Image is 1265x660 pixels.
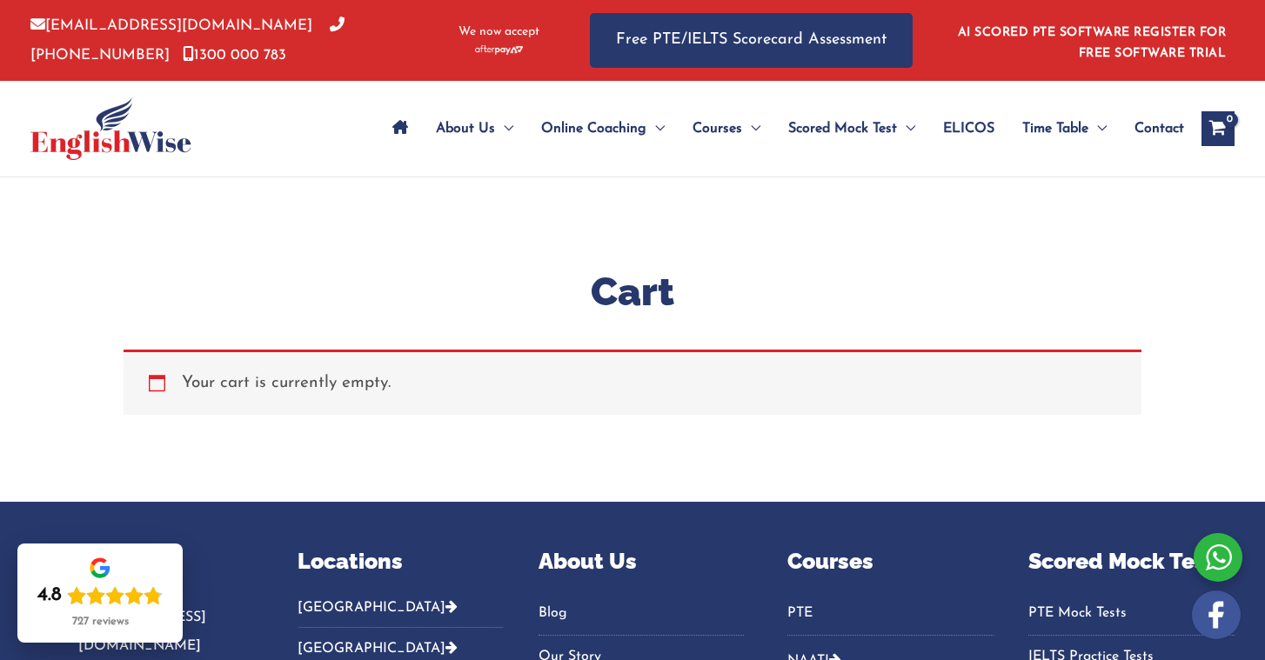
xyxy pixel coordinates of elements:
aside: Header Widget 1 [947,12,1235,69]
span: Contact [1134,98,1184,159]
h1: Cart [124,264,1141,319]
a: Time TableMenu Toggle [1008,98,1121,159]
a: CoursesMenu Toggle [679,98,774,159]
span: Online Coaching [541,98,646,159]
span: We now accept [458,23,539,41]
a: [EMAIL_ADDRESS][DOMAIN_NAME] [30,18,312,33]
div: Your cart is currently empty. [124,350,1141,414]
span: Menu Toggle [1088,98,1107,159]
p: Locations [298,545,504,578]
a: PTE [787,599,994,628]
img: cropped-ew-logo [30,97,191,160]
a: Blog [539,599,745,628]
a: PTE Mock Tests [1028,599,1235,628]
span: About Us [436,98,495,159]
img: Afterpay-Logo [475,45,523,55]
span: Scored Mock Test [788,98,897,159]
a: Free PTE/IELTS Scorecard Assessment [590,13,913,68]
div: 727 reviews [72,615,129,629]
a: [PHONE_NUMBER] [30,18,345,62]
a: ELICOS [929,98,1008,159]
div: 4.8 [37,583,62,608]
a: AI SCORED PTE SOFTWARE REGISTER FOR FREE SOFTWARE TRIAL [958,26,1227,60]
p: Scored Mock Test [1028,545,1235,578]
button: [GEOGRAPHIC_DATA] [298,599,504,628]
span: Menu Toggle [495,98,513,159]
span: Menu Toggle [646,98,665,159]
span: Time Table [1022,98,1088,159]
div: Rating: 4.8 out of 5 [37,583,163,608]
img: white-facebook.png [1192,590,1241,639]
span: Courses [693,98,742,159]
a: Scored Mock TestMenu Toggle [774,98,929,159]
p: Courses [787,545,994,578]
span: ELICOS [943,98,994,159]
a: 1300 000 783 [183,48,286,63]
a: About UsMenu Toggle [422,98,527,159]
a: Contact [1121,98,1184,159]
a: Online CoachingMenu Toggle [527,98,679,159]
a: View Shopping Cart, empty [1201,111,1235,146]
nav: Site Navigation: Main Menu [378,98,1184,159]
nav: Menu [787,599,994,636]
span: Menu Toggle [742,98,760,159]
span: Menu Toggle [897,98,915,159]
p: About Us [539,545,745,578]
